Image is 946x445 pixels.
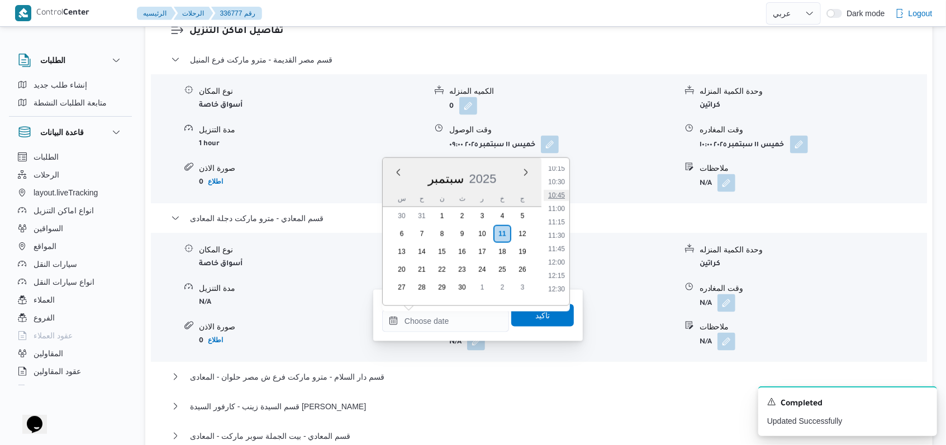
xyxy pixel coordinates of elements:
[190,429,350,443] span: قسم المعادي - بيت الجملة سوبر ماركت - المعادى
[700,102,721,109] b: كراتين
[13,237,127,255] button: المواقع
[13,166,127,184] button: الرحلات
[171,429,907,443] button: قسم المعادي - بيت الجملة سوبر ماركت - المعادى
[18,126,123,139] button: قاعدة البيانات
[189,24,907,39] h3: تفاصيل اماكن التنزيل
[13,380,127,398] button: اجهزة التليفون
[493,225,511,243] div: day-11
[473,207,491,225] div: day-3
[13,255,127,273] button: سيارات النقل
[40,126,84,139] h3: قاعدة البيانات
[13,309,127,327] button: الفروع
[453,225,471,243] div: day-9
[13,76,127,94] button: إنشاء طلب جديد
[13,184,127,202] button: layout.liveTracking
[34,96,107,109] span: متابعة الطلبات النشطة
[544,176,569,188] li: 10:30
[493,207,511,225] div: day-4
[521,168,530,177] button: Next month
[469,172,497,186] span: 2025
[544,243,569,255] li: 11:45
[413,243,431,261] div: day-14
[433,191,451,207] div: ن
[449,85,676,97] div: الكميه المنزله
[211,7,262,20] button: 336777 رقم
[203,333,227,347] button: اطلاع
[199,299,211,307] b: N/A
[544,217,569,228] li: 11:15
[767,415,928,427] p: Updated Successfully
[15,5,31,21] img: X8yXhbKr1z7QwAAAABJRU5ErkJggg==
[13,202,127,219] button: انواع اماكن التنزيل
[473,279,491,296] div: day-1
[544,230,569,241] li: 11:30
[34,329,73,342] span: عقود العملاء
[514,261,531,279] div: day-26
[34,222,63,235] span: السواقين
[151,74,927,203] div: قسم مصر القديمة - مترو ماركت فرع المنيل
[199,124,426,136] div: مدة التنزيل
[190,370,384,384] span: قسم دار السلام - مترو ماركت فرع ش مصر حلوان - المعادى
[151,233,927,362] div: قسم المعادي - مترو ماركت دجلة المعادى
[34,293,55,307] span: العملاء
[700,124,926,136] div: وقت المغادره
[13,273,127,291] button: انواع سيارات النقل
[700,180,712,188] b: N/A
[433,225,451,243] div: day-8
[514,243,531,261] div: day-19
[413,191,431,207] div: ح
[453,279,471,296] div: day-30
[203,175,227,188] button: اطلاع
[190,53,332,66] span: قسم مصر القديمة - مترو ماركت فرع المنيل
[34,311,55,324] span: الفروع
[493,243,511,261] div: day-18
[700,283,926,294] div: وقت المغادره
[199,162,426,174] div: صورة الاذن
[174,7,213,20] button: الرحلات
[842,9,885,18] span: Dark mode
[453,261,471,279] div: day-23
[64,9,90,18] b: Center
[34,168,59,181] span: الرحلات
[171,212,907,225] button: قسم المعادي - مترو ماركت دجلة المعادى
[544,284,569,295] li: 12:30
[137,7,176,20] button: الرئيسيه
[393,191,411,207] div: س
[544,203,569,214] li: 11:00
[453,191,471,207] div: ث
[449,339,462,347] b: N/A
[433,261,451,279] div: day-22
[449,142,535,150] b: خميس ١١ سبتمبر ٢٠٢٥ ٠٩:٠٠
[199,244,426,256] div: نوع المكان
[473,191,491,207] div: ر
[13,148,127,166] button: الطلبات
[199,283,426,294] div: مدة التنزيل
[473,243,491,261] div: day-17
[781,398,823,411] span: Completed
[208,178,223,185] b: اطلاع
[199,102,243,109] b: أسواق خاصة
[700,300,712,308] b: N/A
[493,191,511,207] div: خ
[428,172,464,186] span: سبتمبر
[34,240,56,253] span: المواقع
[891,2,937,25] button: Logout
[190,212,324,225] span: قسم المعادي - مترو ماركت دجلة المعادى
[767,396,928,411] div: Notification
[9,76,132,116] div: الطلبات
[34,257,77,271] span: سيارات النقل
[13,327,127,344] button: عقود العملاء
[40,54,65,67] h3: الطلبات
[433,243,451,261] div: day-15
[544,257,569,268] li: 12:00
[700,321,926,333] div: ملاحظات
[393,225,411,243] div: day-6
[190,400,366,413] span: قسم السيدة زينب - كارفور السيدة [PERSON_NAME]
[392,207,533,296] div: month-٢٠٢٥-٠٩
[171,400,907,413] button: قسم السيدة زينب - كارفور السيدة [PERSON_NAME]
[34,186,98,199] span: layout.liveTracking
[413,279,431,296] div: day-28
[453,243,471,261] div: day-16
[514,191,531,207] div: ج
